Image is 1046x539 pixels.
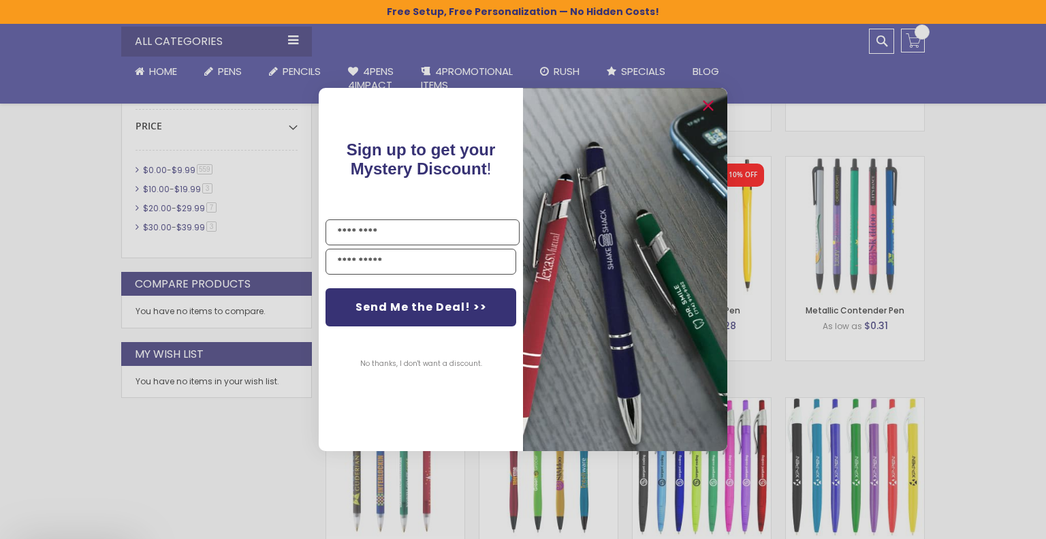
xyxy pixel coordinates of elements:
[697,95,719,117] button: Close dialog
[353,347,489,381] button: No thanks, I don't want a discount.
[347,140,496,178] span: Sign up to get your Mystery Discount
[523,88,727,451] img: pop-up-image
[347,140,496,178] span: !
[326,288,516,326] button: Send Me the Deal! >>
